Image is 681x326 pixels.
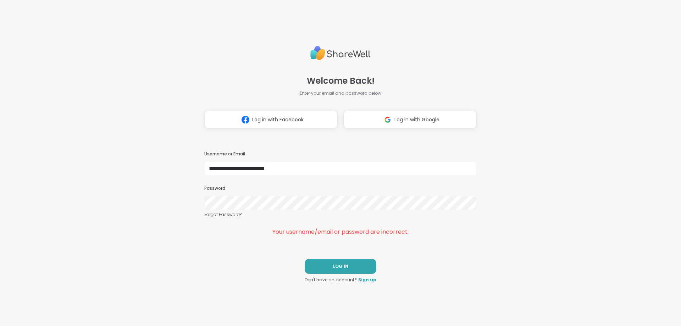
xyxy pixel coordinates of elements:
span: Log in with Facebook [252,116,304,123]
span: Welcome Back! [307,74,375,87]
img: ShareWell Logomark [239,113,252,126]
button: LOG IN [305,259,376,274]
button: Log in with Facebook [204,111,338,128]
h3: Password [204,186,477,192]
span: Log in with Google [394,116,439,123]
span: Enter your email and password below [300,90,381,96]
a: Forgot Password? [204,211,477,218]
h3: Username or Email [204,151,477,157]
span: LOG IN [333,263,348,270]
img: ShareWell Logomark [381,113,394,126]
a: Sign up [358,277,376,283]
div: Your username/email or password are incorrect. [204,228,477,236]
span: Don't have an account? [305,277,357,283]
button: Log in with Google [343,111,477,128]
img: ShareWell Logo [310,43,371,63]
